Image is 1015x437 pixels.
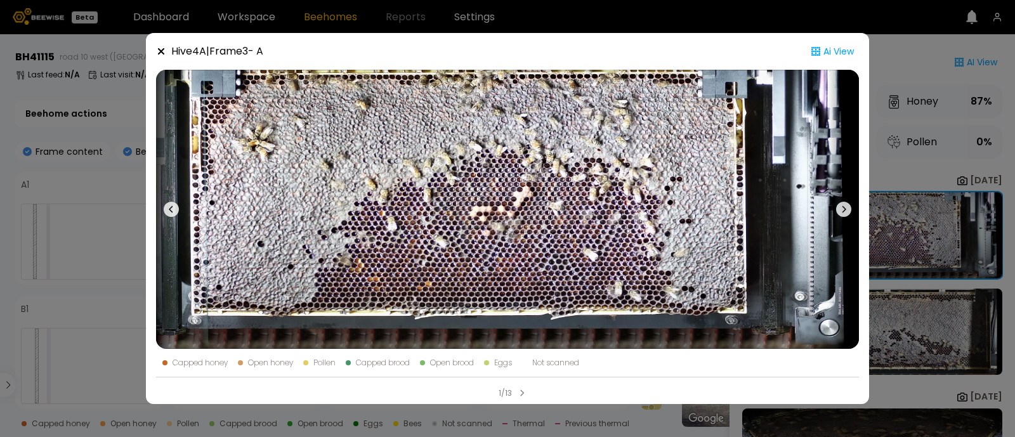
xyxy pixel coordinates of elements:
[356,359,410,367] div: Capped brood
[248,359,293,367] div: Open honey
[173,359,228,367] div: Capped honey
[209,44,248,58] strong: Frame 3
[171,44,263,59] div: Hive 4 A |
[156,70,859,349] img: 20250827_094851-a-2243.48-front-41115-CAHNYAYA.jpg
[313,359,336,367] div: Pollen
[430,359,474,367] div: Open brood
[494,359,512,367] div: Eggs
[806,43,859,60] div: Ai View
[532,359,579,367] div: Not scanned
[248,44,263,58] span: - A
[499,388,512,399] div: 1/13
